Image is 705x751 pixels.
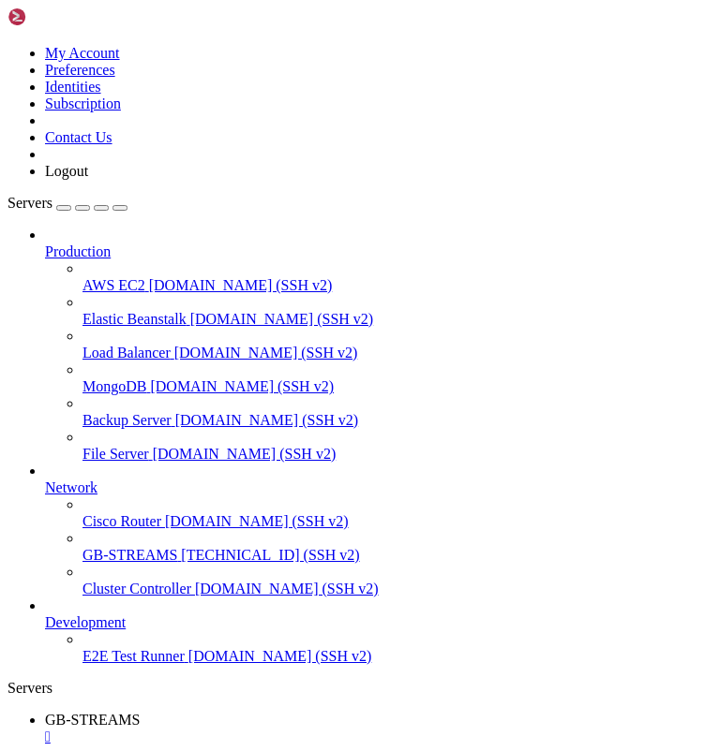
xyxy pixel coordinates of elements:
[149,277,333,293] span: [DOMAIN_NAME] (SSH v2)
[188,648,372,664] span: [DOMAIN_NAME] (SSH v2)
[174,345,358,361] span: [DOMAIN_NAME] (SSH v2)
[45,227,697,463] li: Production
[82,429,697,463] li: File Server [DOMAIN_NAME] (SSH v2)
[82,395,697,429] li: Backup Server [DOMAIN_NAME] (SSH v2)
[82,345,171,361] span: Load Balancer
[82,345,697,361] a: Load Balancer [DOMAIN_NAME] (SSH v2)
[82,277,697,294] a: AWS EC2 [DOMAIN_NAME] (SSH v2)
[190,311,374,327] span: [DOMAIN_NAME] (SSH v2)
[82,513,161,529] span: Cisco Router
[82,378,146,394] span: MongoDB
[82,581,191,596] span: Cluster Controller
[82,446,149,462] span: File Server
[82,361,697,395] li: MongoDB [DOMAIN_NAME] (SSH v2)
[82,530,697,564] li: GB-STREAMS [TECHNICAL_ID] (SSH v2)
[45,712,140,728] span: GB-STREAMS
[150,378,334,394] span: [DOMAIN_NAME] (SSH v2)
[82,378,697,395] a: MongoDB [DOMAIN_NAME] (SSH v2)
[82,513,697,530] a: Cisco Router [DOMAIN_NAME] (SSH v2)
[153,446,337,462] span: [DOMAIN_NAME] (SSH v2)
[82,648,697,665] a: E2E Test Runner [DOMAIN_NAME] (SSH v2)
[45,479,697,496] a: Network
[82,547,697,564] a: GB-STREAMS [TECHNICAL_ID] (SSH v2)
[82,581,697,597] a: Cluster Controller [DOMAIN_NAME] (SSH v2)
[7,680,697,697] div: Servers
[45,163,88,179] a: Logout
[82,564,697,597] li: Cluster Controller [DOMAIN_NAME] (SSH v2)
[45,129,112,145] a: Contact Us
[82,496,697,530] li: Cisco Router [DOMAIN_NAME] (SSH v2)
[45,96,121,111] a: Subscription
[82,277,145,293] span: AWS EC2
[7,7,115,26] img: Shellngn
[45,45,120,61] a: My Account
[82,631,697,665] li: E2E Test Runner [DOMAIN_NAME] (SSH v2)
[7,195,127,211] a: Servers
[45,614,697,631] a: Development
[45,597,697,665] li: Development
[82,412,697,429] a: Backup Server [DOMAIN_NAME] (SSH v2)
[45,463,697,597] li: Network
[82,311,187,327] span: Elastic Beanstalk
[82,311,697,328] a: Elastic Beanstalk [DOMAIN_NAME] (SSH v2)
[165,513,349,529] span: [DOMAIN_NAME] (SSH v2)
[82,260,697,294] li: AWS EC2 [DOMAIN_NAME] (SSH v2)
[82,547,177,563] span: GB-STREAMS
[82,328,697,361] li: Load Balancer [DOMAIN_NAME] (SSH v2)
[45,243,111,259] span: Production
[82,412,172,428] span: Backup Server
[7,195,52,211] span: Servers
[45,729,697,745] a: 
[45,614,126,630] span: Development
[195,581,379,596] span: [DOMAIN_NAME] (SSH v2)
[82,648,185,664] span: E2E Test Runner
[82,446,697,463] a: File Server [DOMAIN_NAME] (SSH v2)
[175,412,359,428] span: [DOMAIN_NAME] (SSH v2)
[45,712,697,745] a: GB-STREAMS
[45,479,97,495] span: Network
[45,79,101,95] a: Identities
[181,547,359,563] span: [TECHNICAL_ID] (SSH v2)
[45,62,115,78] a: Preferences
[45,243,697,260] a: Production
[82,294,697,328] li: Elastic Beanstalk [DOMAIN_NAME] (SSH v2)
